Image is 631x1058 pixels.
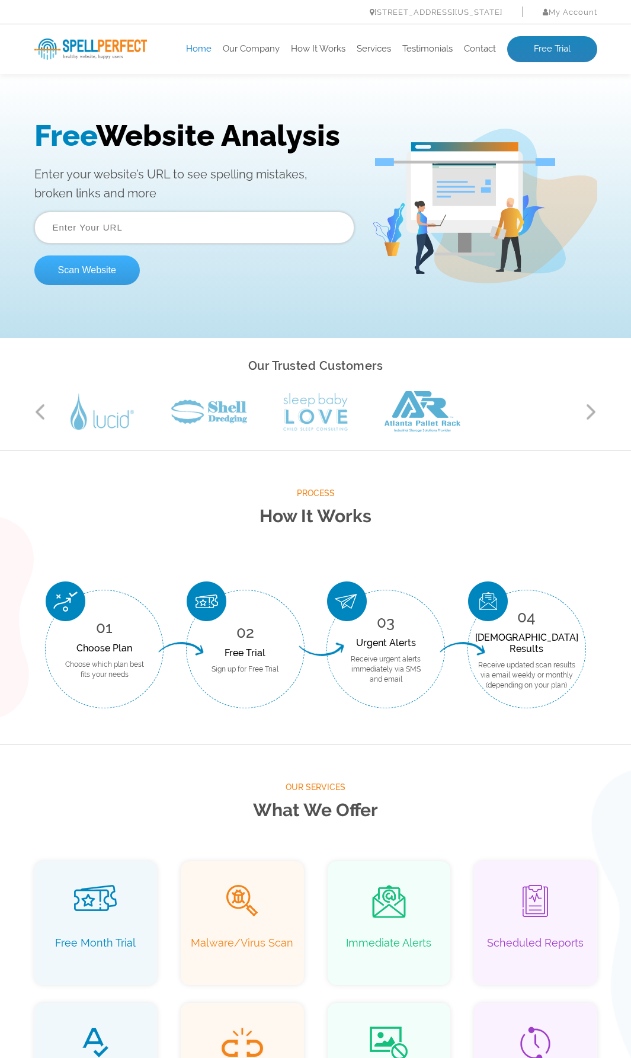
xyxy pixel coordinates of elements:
[345,654,427,684] p: Receive urgent alerts immediately via SMS and email
[523,885,548,917] img: Bi Weekly Reports
[63,660,145,680] p: Choose which plan best fits your needs
[220,1027,264,1058] img: Broken Link Monitor
[327,581,367,621] img: Urgent Alerts
[377,613,395,631] span: 03
[372,885,406,918] img: Immediate Alerts
[283,393,348,431] img: Sleep Baby Love
[171,399,247,424] img: Shell Dredging
[34,44,354,79] h1: Website Analysis
[345,637,427,648] div: Urgent Alerts
[34,501,597,532] h2: How It Works
[34,356,597,376] h2: Our Trusted Customers
[226,885,258,916] img: Malware Virus Scan
[585,403,597,421] button: Next
[187,581,226,621] img: Free Trial
[34,780,597,795] span: Our Services
[34,91,354,129] p: Enter your website’s URL to see spelling mistakes, broken links and more
[34,403,46,421] button: Previous
[212,647,278,659] div: Free Trial
[483,936,588,961] p: Scheduled Reports
[190,936,295,961] p: Malware/Virus Scan
[34,795,597,826] h2: What We Offer
[375,85,555,92] img: Free Webiste Analysis
[236,624,254,641] span: 02
[74,885,117,911] img: Free Month Trial
[71,394,133,430] img: Lucid
[46,581,85,621] img: Choose Plan
[475,632,578,654] div: [DEMOGRAPHIC_DATA] Results
[468,581,508,621] img: Scan Result
[212,664,278,675] p: Sign up for Free Trial
[34,486,597,501] span: Process
[372,55,597,209] img: Free Webiste Analysis
[63,643,145,654] div: Choose Plan
[96,619,113,637] span: 01
[34,181,140,211] button: Scan Website
[43,936,149,961] p: Free Month Trial
[517,608,536,626] span: 04
[475,660,578,690] p: Receive updated scan results via email weekly or monthly (depending on your plan)
[34,44,96,79] span: Free
[34,138,354,170] input: Enter Your URL
[337,936,442,961] p: Immediate Alerts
